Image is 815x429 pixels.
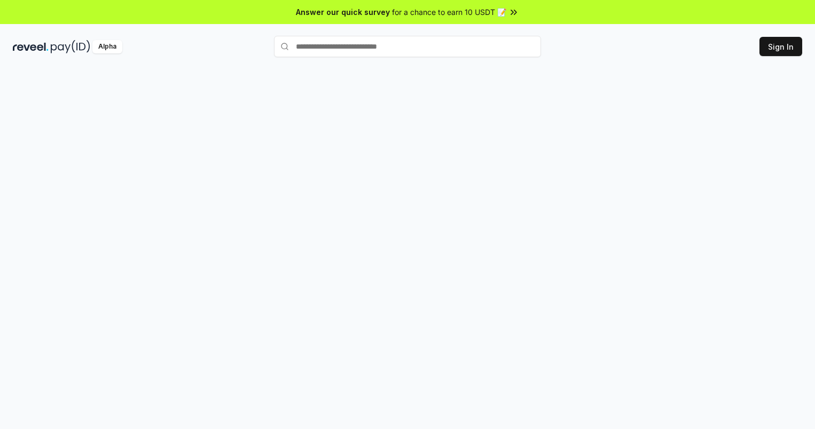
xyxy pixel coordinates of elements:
span: for a chance to earn 10 USDT 📝 [392,6,506,18]
button: Sign In [759,37,802,56]
img: pay_id [51,40,90,53]
img: reveel_dark [13,40,49,53]
span: Answer our quick survey [296,6,390,18]
div: Alpha [92,40,122,53]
